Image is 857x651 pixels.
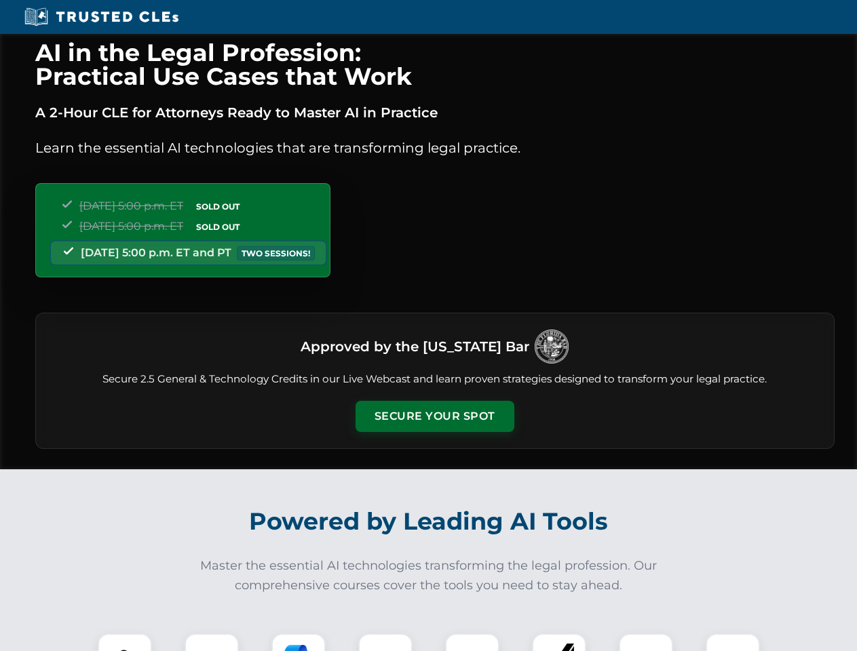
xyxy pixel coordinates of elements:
h1: AI in the Legal Profession: Practical Use Cases that Work [35,41,835,88]
span: [DATE] 5:00 p.m. ET [79,199,183,212]
h3: Approved by the [US_STATE] Bar [301,334,529,359]
p: Learn the essential AI technologies that are transforming legal practice. [35,137,835,159]
img: Logo [535,330,569,363]
span: [DATE] 5:00 p.m. ET [79,220,183,233]
h2: Powered by Leading AI Tools [53,498,805,545]
p: Master the essential AI technologies transforming the legal profession. Our comprehensive courses... [191,556,666,595]
p: A 2-Hour CLE for Attorneys Ready to Master AI in Practice [35,102,835,123]
span: SOLD OUT [191,199,244,214]
button: Secure Your Spot [356,401,514,432]
p: Secure 2.5 General & Technology Credits in our Live Webcast and learn proven strategies designed ... [52,372,818,387]
span: SOLD OUT [191,220,244,234]
img: Trusted CLEs [20,7,183,27]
